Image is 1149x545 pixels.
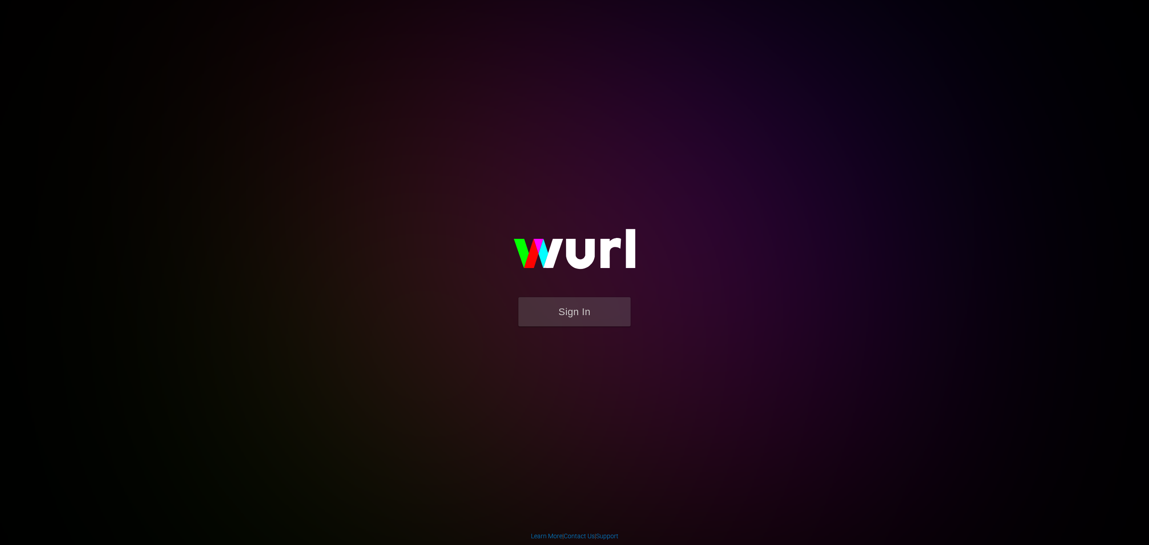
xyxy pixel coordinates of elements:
img: wurl-logo-on-black-223613ac3d8ba8fe6dc639794a292ebdb59501304c7dfd60c99c58986ef67473.svg [485,210,664,297]
a: Support [596,532,618,540]
a: Contact Us [564,532,595,540]
button: Sign In [518,297,631,326]
a: Learn More [531,532,562,540]
div: | | [531,532,618,541]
